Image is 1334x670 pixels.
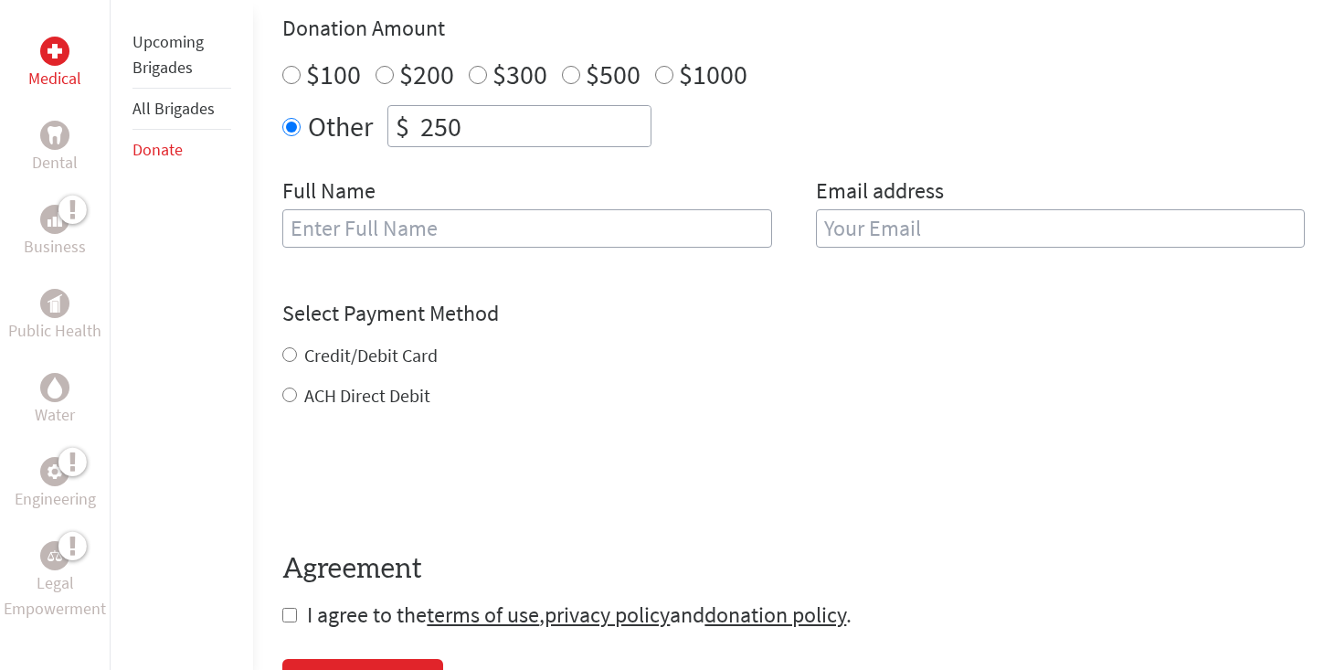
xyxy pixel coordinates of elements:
img: Public Health [48,294,62,313]
p: Water [35,402,75,428]
a: BusinessBusiness [24,205,86,260]
img: Legal Empowerment [48,550,62,561]
p: Dental [32,150,78,175]
a: donation policy [704,601,846,629]
li: All Brigades [132,89,231,130]
img: Water [48,377,62,398]
a: Public HealthPublic Health [8,289,101,344]
label: $1000 [679,57,747,91]
h4: Donation Amount [282,14,1305,43]
a: Upcoming Brigades [132,31,204,78]
img: Engineering [48,464,62,479]
a: EngineeringEngineering [15,457,96,512]
p: Public Health [8,318,101,344]
a: Legal EmpowermentLegal Empowerment [4,541,106,622]
label: Credit/Debit Card [304,344,438,367]
a: privacy policy [545,601,670,629]
div: $ [388,106,417,146]
input: Your Email [816,209,1305,248]
p: Medical [28,66,81,91]
img: Medical [48,44,62,58]
div: Dental [40,121,69,150]
input: Enter Full Name [282,209,771,248]
h4: Agreement [282,553,1305,586]
label: ACH Direct Debit [304,384,430,407]
div: Engineering [40,457,69,486]
a: DentalDental [32,121,78,175]
img: Dental [48,126,62,144]
label: Other [308,105,373,147]
label: Email address [816,176,944,209]
a: All Brigades [132,98,215,119]
label: $100 [306,57,361,91]
iframe: reCAPTCHA [282,445,560,516]
div: Legal Empowerment [40,541,69,570]
li: Donate [132,130,231,170]
h4: Select Payment Method [282,299,1305,328]
span: I agree to the , and . [307,601,852,629]
div: Public Health [40,289,69,318]
label: $300 [492,57,547,91]
li: Upcoming Brigades [132,22,231,89]
a: terms of use [427,601,539,629]
div: Water [40,373,69,402]
a: Donate [132,139,183,160]
div: Medical [40,37,69,66]
label: Full Name [282,176,376,209]
p: Engineering [15,486,96,512]
input: Enter Amount [417,106,651,146]
p: Business [24,234,86,260]
label: $500 [586,57,641,91]
label: $200 [399,57,454,91]
p: Legal Empowerment [4,570,106,622]
div: Business [40,205,69,234]
a: MedicalMedical [28,37,81,91]
a: WaterWater [35,373,75,428]
img: Business [48,212,62,227]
